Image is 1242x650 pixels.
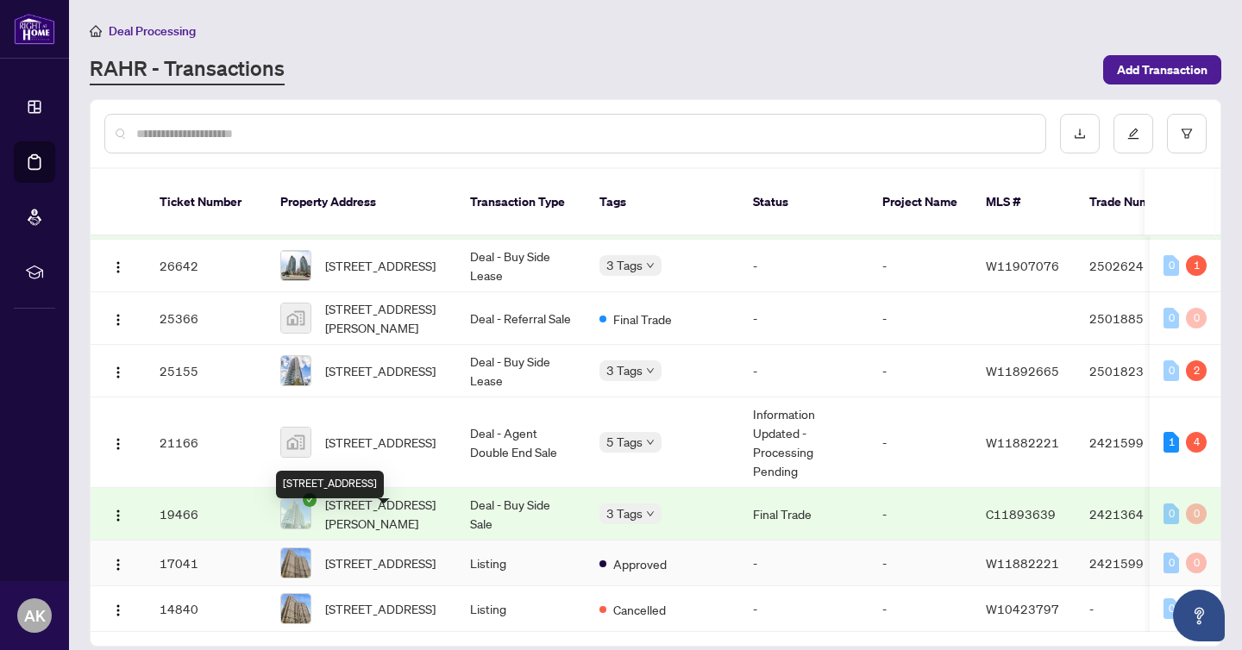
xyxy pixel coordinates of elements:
[325,433,436,452] span: [STREET_ADDRESS]
[646,366,655,375] span: down
[739,345,869,397] td: -
[111,313,125,327] img: Logo
[109,23,196,39] span: Deal Processing
[146,292,267,345] td: 25366
[146,541,267,586] td: 17041
[325,599,436,618] span: [STREET_ADDRESS]
[111,437,125,451] img: Logo
[104,357,132,384] button: Logo
[606,360,643,380] span: 3 Tags
[1076,345,1196,397] td: 2501823
[146,345,267,397] td: 25155
[1127,128,1139,140] span: edit
[869,488,972,541] td: -
[1076,541,1196,586] td: 2421599
[1173,590,1225,641] button: Open asap
[739,541,869,586] td: -
[456,169,586,236] th: Transaction Type
[90,25,102,37] span: home
[146,240,267,292] td: 26642
[456,541,586,586] td: Listing
[986,258,1059,273] span: W11907076
[24,603,46,628] span: AK
[1164,360,1179,381] div: 0
[1103,55,1221,84] button: Add Transaction
[613,309,672,328] span: Final Trade
[1164,432,1179,453] div: 1
[869,240,972,292] td: -
[1186,360,1207,381] div: 2
[325,299,442,337] span: [STREET_ADDRESS][PERSON_NAME]
[1076,397,1196,488] td: 2421599
[281,428,310,457] img: thumbnail-img
[1186,255,1207,276] div: 1
[281,548,310,578] img: thumbnail-img
[986,434,1059,450] span: W11882221
[739,292,869,345] td: -
[613,554,667,573] span: Approved
[325,495,442,533] span: [STREET_ADDRESS][PERSON_NAME]
[986,506,1056,522] span: C11893639
[1076,488,1196,541] td: 2421364
[869,169,972,236] th: Project Name
[1167,114,1207,153] button: filter
[1113,114,1153,153] button: edit
[111,603,125,617] img: Logo
[1074,128,1086,140] span: download
[869,397,972,488] td: -
[606,255,643,275] span: 3 Tags
[281,356,310,385] img: thumbnail-img
[281,303,310,333] img: thumbnail-img
[1164,503,1179,524] div: 0
[606,503,643,523] span: 3 Tags
[104,252,132,279] button: Logo
[869,345,972,397] td: -
[739,169,869,236] th: Status
[1060,114,1100,153] button: download
[739,488,869,541] td: Final Trade
[303,493,317,507] span: check-circle
[456,345,586,397] td: Deal - Buy Side Lease
[146,586,267,632] td: 14840
[146,169,267,236] th: Ticket Number
[104,428,132,456] button: Logo
[1076,240,1196,292] td: 2502624
[1164,255,1179,276] div: 0
[111,509,125,522] img: Logo
[586,169,739,236] th: Tags
[1076,292,1196,345] td: 2501885
[646,509,655,518] span: down
[111,558,125,572] img: Logo
[739,586,869,632] td: -
[90,54,285,85] a: RAHR - Transactions
[325,553,436,572] span: [STREET_ADDRESS]
[111,366,125,379] img: Logo
[281,251,310,280] img: thumbnail-img
[869,292,972,345] td: -
[1164,553,1179,573] div: 0
[146,397,267,488] td: 21166
[739,397,869,488] td: Information Updated - Processing Pending
[869,541,972,586] td: -
[146,488,267,541] td: 19466
[14,13,55,45] img: logo
[281,499,310,528] img: thumbnail-img
[325,256,436,275] span: [STREET_ADDRESS]
[986,363,1059,378] span: W11892665
[1181,128,1193,140] span: filter
[1076,586,1196,632] td: -
[1076,169,1196,236] th: Trade Number
[1186,553,1207,573] div: 0
[739,240,869,292] td: -
[267,169,456,236] th: Property Address
[1186,308,1207,328] div: 0
[104,595,132,622] button: Logo
[986,601,1059,616] span: W10423797
[1164,598,1179,619] div: 0
[869,586,972,632] td: -
[986,555,1059,571] span: W11882221
[972,169,1076,236] th: MLS #
[456,240,586,292] td: Deal - Buy Side Lease
[456,488,586,541] td: Deal - Buy Side Sale
[325,361,436,380] span: [STREET_ADDRESS]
